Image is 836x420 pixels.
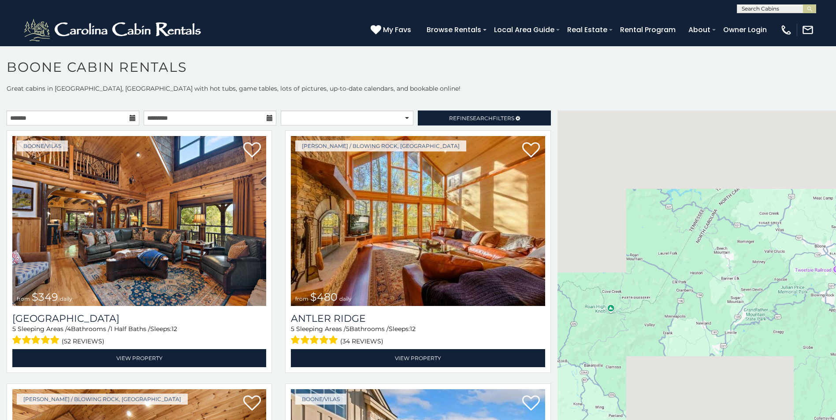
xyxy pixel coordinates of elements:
span: daily [339,295,352,302]
a: Add to favorites [522,394,540,413]
span: (34 reviews) [340,335,383,347]
img: White-1-2.png [22,17,205,43]
a: View Property [12,349,266,367]
a: [PERSON_NAME] / Blowing Rock, [GEOGRAPHIC_DATA] [17,394,188,405]
a: View Property [291,349,545,367]
a: Real Estate [563,22,612,37]
h3: Diamond Creek Lodge [12,313,266,324]
span: 12 [171,325,177,333]
img: 1714397585_thumbnail.jpeg [291,136,545,306]
a: My Favs [371,24,413,36]
a: Add to favorites [243,394,261,413]
span: 5 [12,325,16,333]
span: Refine Filters [449,115,514,122]
span: $480 [310,291,338,303]
span: My Favs [383,24,411,35]
span: 5 [346,325,349,333]
div: Sleeping Areas / Bathrooms / Sleeps: [12,324,266,347]
img: mail-regular-white.png [802,24,814,36]
a: from $349 daily [12,136,266,306]
img: phone-regular-white.png [780,24,792,36]
a: [PERSON_NAME] / Blowing Rock, [GEOGRAPHIC_DATA] [295,140,466,151]
a: Local Area Guide [490,22,559,37]
a: from $480 daily [291,136,545,306]
span: $349 [32,291,58,303]
span: Search [470,115,493,122]
span: 1 Half Baths / [110,325,150,333]
span: (52 reviews) [62,335,104,347]
a: Add to favorites [243,141,261,160]
a: Browse Rentals [422,22,486,37]
span: 12 [410,325,416,333]
a: Boone/Vilas [17,140,68,151]
a: [GEOGRAPHIC_DATA] [12,313,266,324]
a: Antler Ridge [291,313,545,324]
span: from [17,295,30,302]
a: RefineSearchFilters [418,111,550,125]
div: Sleeping Areas / Bathrooms / Sleeps: [291,324,545,347]
span: daily [60,295,72,302]
a: Add to favorites [522,141,540,160]
span: 4 [67,325,71,333]
span: 5 [291,325,294,333]
a: Owner Login [719,22,771,37]
a: About [684,22,715,37]
span: from [295,295,308,302]
a: Rental Program [616,22,680,37]
img: 1759438208_thumbnail.jpeg [12,136,266,306]
a: Boone/Vilas [295,394,346,405]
